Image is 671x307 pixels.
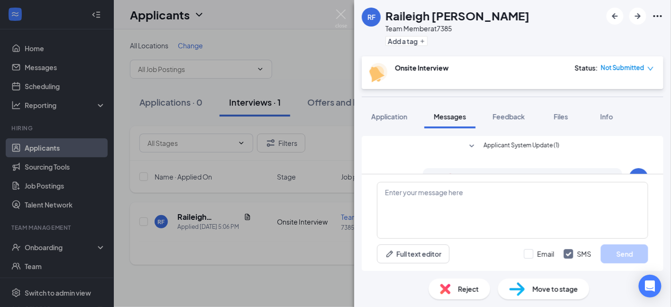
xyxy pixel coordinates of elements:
[466,141,560,152] button: SmallChevronDownApplicant System Update (1)
[601,244,648,263] button: Send
[607,8,624,25] button: ArrowLeftNew
[647,65,654,72] span: down
[600,112,613,121] span: Info
[371,112,407,121] span: Application
[639,275,662,298] div: Open Intercom Messenger
[466,141,478,152] svg: SmallChevronDown
[395,63,449,72] b: Onsite Interview
[632,10,643,22] svg: ArrowRight
[368,12,376,22] div: RF
[601,63,644,72] span: Not Submitted
[575,63,598,72] div: Status :
[652,10,663,22] svg: Ellipses
[573,173,613,194] span: [DATE] 5:06 PM
[493,112,525,121] span: Feedback
[609,10,621,22] svg: ArrowLeftNew
[446,173,455,182] svg: Info
[629,8,646,25] button: ArrowRight
[386,8,530,24] h1: Raileigh [PERSON_NAME]
[554,112,568,121] span: Files
[385,249,395,259] svg: Pen
[633,172,644,183] svg: WorkstreamLogo
[458,284,479,294] span: Reject
[386,36,428,46] button: PlusAdd a tag
[484,141,560,152] span: Applicant System Update (1)
[420,38,425,44] svg: Plus
[533,284,578,294] span: Move to stage
[460,173,570,194] span: [PERSON_NAME] isn't able to schedule an interview.
[377,244,450,263] button: Full text editorPen
[386,24,530,33] div: Team Member at 7385
[434,112,466,121] span: Messages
